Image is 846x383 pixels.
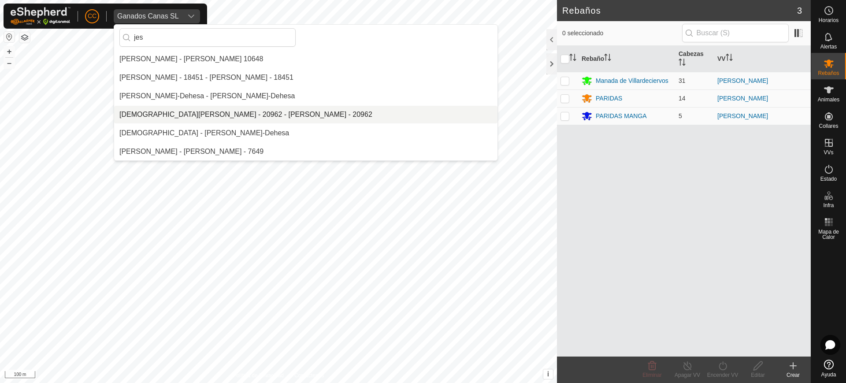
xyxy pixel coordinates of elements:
[119,146,263,157] div: [PERSON_NAME] - [PERSON_NAME] - 7649
[821,372,836,377] span: Ayuda
[569,55,576,62] p-sorticon: Activar para ordenar
[119,28,296,47] input: Buscar por región, país, empresa o propiedad
[813,229,844,240] span: Mapa de Calor
[679,60,686,67] p-sorticon: Activar para ordenar
[596,76,668,86] div: Manada de Villardeciervos
[818,97,839,102] span: Animales
[11,7,70,25] img: Logo Gallagher
[604,55,611,62] p-sorticon: Activar para ordenar
[182,9,200,23] div: dropdown trigger
[818,71,839,76] span: Rebaños
[820,176,837,182] span: Estado
[578,46,675,72] th: Rebaño
[740,371,775,379] div: Editar
[543,369,553,379] button: i
[714,46,811,72] th: VV
[114,124,497,142] li: Jesus Martinez Sanchez-Dehesa
[797,4,802,17] span: 3
[820,44,837,49] span: Alertas
[819,18,839,23] span: Horarios
[679,77,686,84] span: 31
[114,87,497,105] li: Jesus Martinez Sanchez-Dehesa
[19,32,30,43] button: Capas del Mapa
[819,123,838,129] span: Collares
[4,32,15,42] button: Restablecer Mapa
[119,128,289,138] div: [DEMOGRAPHIC_DATA] - [PERSON_NAME]-Dehesa
[114,69,497,86] li: Jesus Manuel Velasco Rodriguez - 18451
[117,13,179,20] div: Ganados Canas SL
[114,50,497,68] li: Jesus Manuel Martin Crespo 10648
[119,109,372,120] div: [DEMOGRAPHIC_DATA][PERSON_NAME] - 20962 - [PERSON_NAME] - 20962
[4,46,15,57] button: +
[119,54,263,64] div: [PERSON_NAME] - [PERSON_NAME] 10648
[642,372,661,378] span: Eliminar
[705,371,740,379] div: Encender VV
[547,370,549,378] span: i
[682,24,789,42] input: Buscar (S)
[824,150,833,155] span: VVs
[726,55,733,62] p-sorticon: Activar para ordenar
[717,77,768,84] a: [PERSON_NAME]
[562,5,797,16] h2: Rebaños
[823,203,834,208] span: Infra
[717,95,768,102] a: [PERSON_NAME]
[675,46,714,72] th: Cabezas
[679,95,686,102] span: 14
[114,9,182,23] span: Ganados Canas SL
[596,112,647,121] div: PARIDAS MANGA
[775,371,811,379] div: Crear
[114,143,497,160] li: Maria Jesus Gonzalez Alvarez - 7649
[562,29,682,38] span: 0 seleccionado
[670,371,705,379] div: Apagar VV
[717,112,768,119] a: [PERSON_NAME]
[88,11,96,21] span: CC
[294,372,324,379] a: Contáctenos
[119,91,295,101] div: [PERSON_NAME]-Dehesa - [PERSON_NAME]-Dehesa
[811,356,846,381] a: Ayuda
[114,106,497,123] li: Jesus Vicente Iglesias Casas - 20962
[4,58,15,68] button: –
[233,372,284,379] a: Política de Privacidad
[596,94,622,103] div: PARIDAS
[679,112,682,119] span: 5
[119,72,293,83] div: [PERSON_NAME] - 18451 - [PERSON_NAME] - 18451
